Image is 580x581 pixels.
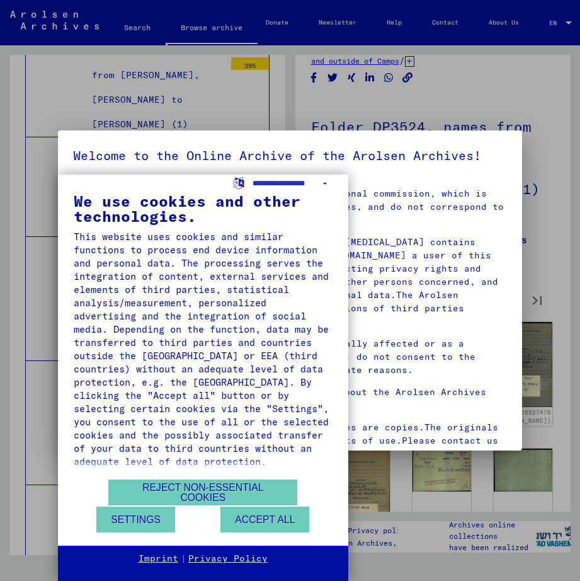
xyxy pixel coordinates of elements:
[108,480,297,505] button: Reject non-essential cookies
[139,553,178,565] a: Imprint
[74,193,333,224] div: We use cookies and other technologies.
[96,507,175,532] button: Settings
[220,507,309,532] button: Accept all
[188,553,268,565] a: Privacy Policy
[74,230,333,468] div: This website uses cookies and similar functions to process end device information and personal da...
